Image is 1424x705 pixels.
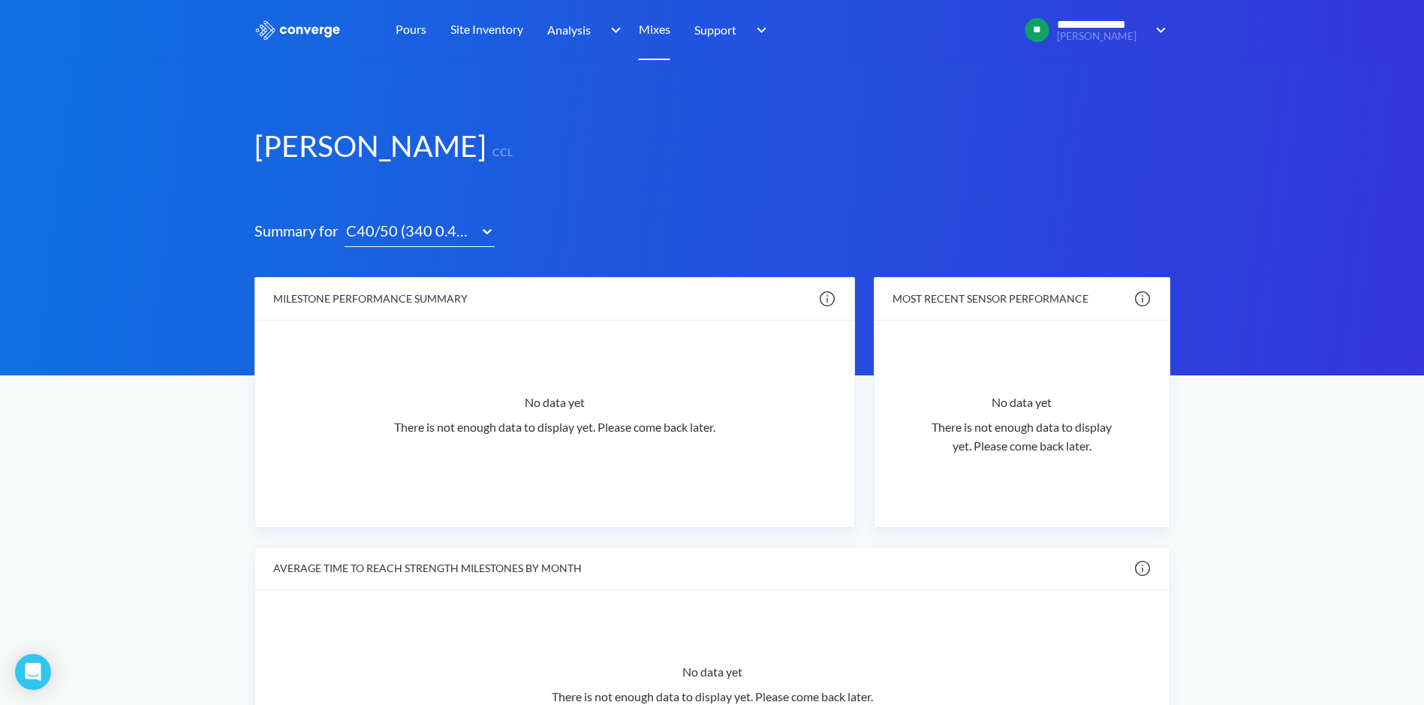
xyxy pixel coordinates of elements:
h1: [PERSON_NAME] [254,126,486,165]
img: downArrow.svg [1146,21,1170,39]
span: Support [694,20,736,39]
img: info.svg [1133,290,1152,308]
span: No data yet [682,662,742,681]
div: MILESTONE PERFORMANCE SUMMARY [273,291,468,307]
span: Summary for [254,219,345,247]
span: CCL [486,144,513,165]
img: info.svg [818,290,836,308]
div: Open Intercom Messenger [15,654,51,690]
img: downArrow.svg [747,21,771,39]
span: [PERSON_NAME] [1057,31,1146,42]
div: MOST RECENT SENSOR PERFORMANCE [893,291,1088,307]
span: There is not enough data to display yet. Please come back later. [923,417,1121,455]
span: No data yet [525,393,585,411]
img: downArrow.svg [601,21,625,39]
span: No data yet [992,393,1052,411]
div: C40/50 (340 0.45) S/P CEM 1 S3 20mm / C40/50 CEM 1 S3 20mm [345,219,474,243]
div: AVERAGE TIME TO REACH STRENGTH MILESTONES BY MONTH [273,560,582,577]
span: Analysis [547,20,591,39]
img: logo_ewhite.svg [254,20,342,40]
img: info.svg [1133,559,1152,577]
span: There is not enough data to display yet. Please come back later. [394,417,715,436]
